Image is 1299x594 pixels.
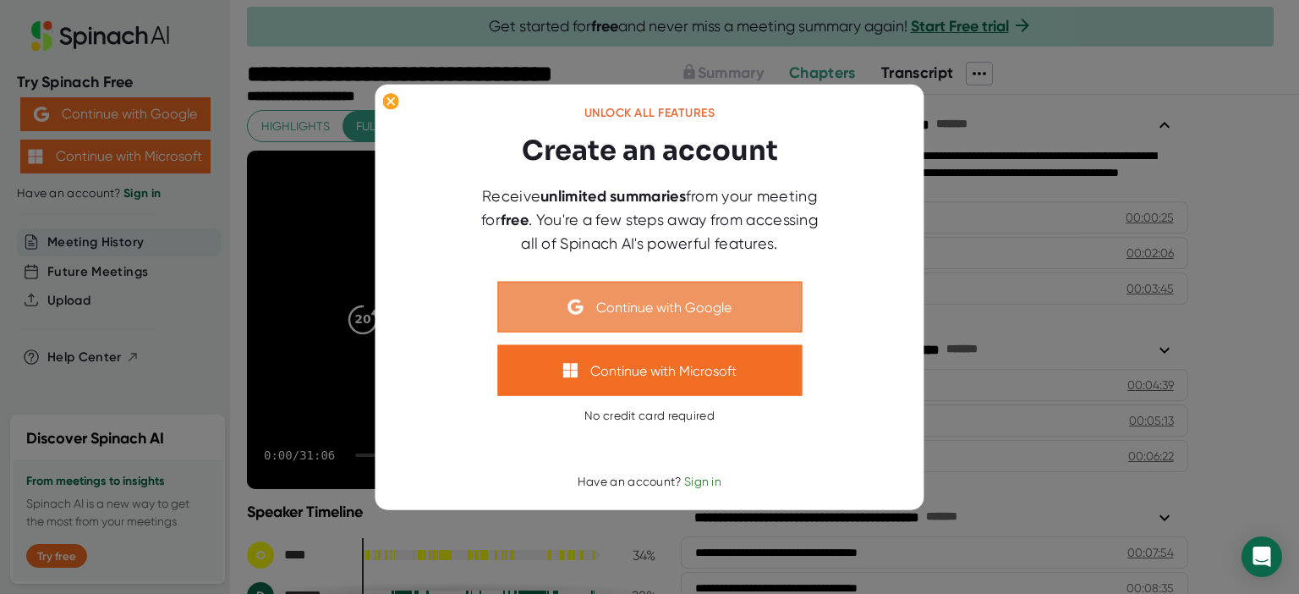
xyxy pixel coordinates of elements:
[497,345,802,396] button: Continue with Microsoft
[568,300,584,315] img: Aehbyd4JwY73AAAAAElFTkSuQmCC
[584,105,715,120] div: Unlock all features
[1241,536,1282,577] div: Open Intercom Messenger
[684,474,721,487] span: Sign in
[472,184,827,255] div: Receive from your meeting for . You're a few steps away from accessing all of Spinach AI's powerf...
[497,282,802,333] button: Continue with Google
[584,409,715,424] div: No credit card required
[578,474,721,489] div: Have an account?
[540,187,686,206] b: unlimited summaries
[522,130,778,171] h3: Create an account
[501,211,529,229] b: free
